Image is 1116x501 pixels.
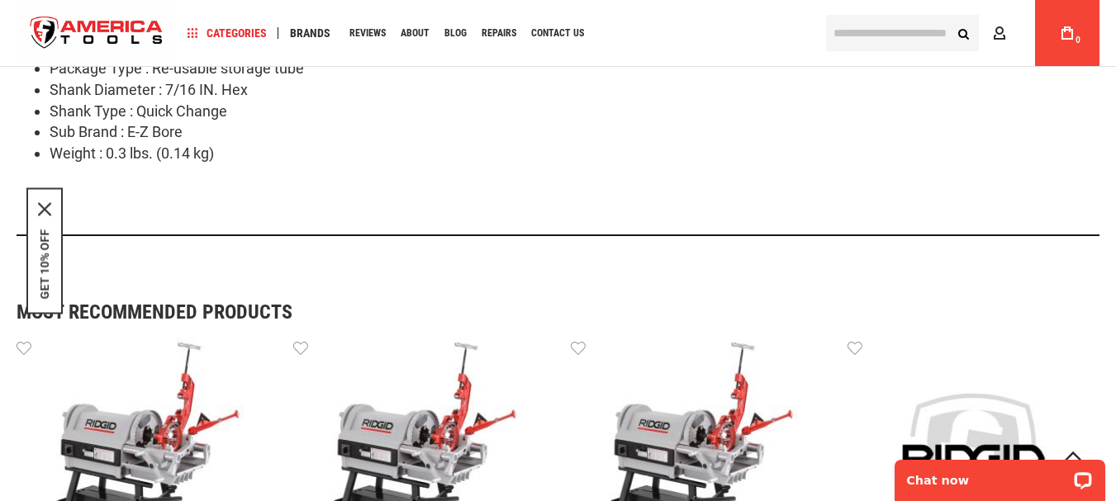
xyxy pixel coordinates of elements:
[180,22,274,45] a: Categories
[283,22,338,45] a: Brands
[1076,35,1080,45] span: 0
[188,27,267,39] span: Categories
[17,302,1042,322] strong: Most Recommended Products
[393,22,437,45] a: About
[38,202,51,215] button: Close
[524,22,591,45] a: Contact Us
[531,28,584,38] span: Contact Us
[349,28,386,38] span: Reviews
[401,28,430,38] span: About
[38,202,51,215] svg: close icon
[474,22,524,45] a: Repairs
[50,79,1099,101] li: Shank Diameter : 7/16 IN. Hex
[50,121,1099,143] li: Sub Brand : E-Z Bore
[17,2,177,64] img: America Tools
[342,22,393,45] a: Reviews
[50,58,1099,79] li: Package Type : Re-usable storage tube
[482,28,516,38] span: Repairs
[38,229,51,299] button: GET 10% OFF
[50,101,1099,122] li: Shank Type : Quick Change
[437,22,474,45] a: Blog
[947,17,979,49] button: Search
[884,449,1116,501] iframe: LiveChat chat widget
[50,143,1099,164] li: Weight : 0.3 lbs. (0.14 kg)
[290,27,330,39] span: Brands
[444,28,467,38] span: Blog
[17,2,177,64] a: store logo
